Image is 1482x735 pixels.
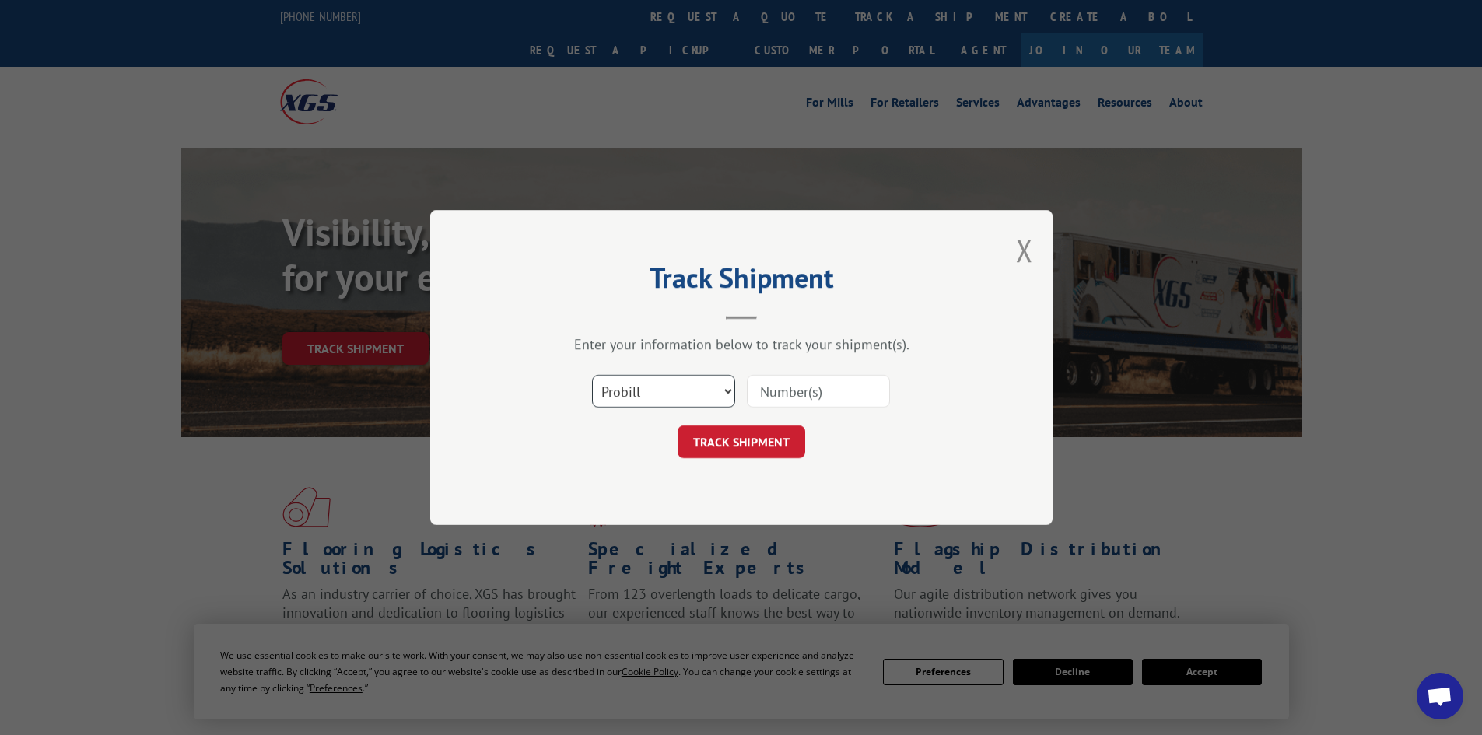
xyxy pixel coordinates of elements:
input: Number(s) [747,375,890,408]
div: Open chat [1417,673,1463,719]
button: TRACK SHIPMENT [678,425,805,458]
button: Close modal [1016,229,1033,271]
div: Enter your information below to track your shipment(s). [508,335,975,353]
h2: Track Shipment [508,267,975,296]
